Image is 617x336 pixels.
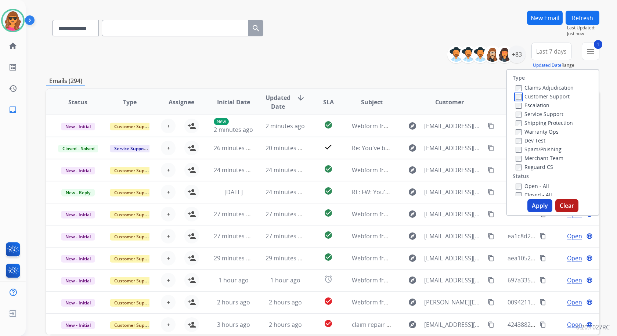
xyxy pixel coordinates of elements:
[161,295,176,310] button: +
[576,323,610,332] p: 0.20.1027RC
[324,275,333,283] mat-icon: alarm
[488,255,494,261] mat-icon: content_copy
[513,74,525,82] label: Type
[516,112,522,118] input: Service Support
[516,102,549,109] label: Escalation
[540,255,546,261] mat-icon: content_copy
[217,298,250,306] span: 2 hours ago
[269,298,302,306] span: 2 hours ago
[408,320,417,329] mat-icon: explore
[488,167,494,173] mat-icon: content_copy
[167,232,170,241] span: +
[516,93,570,100] label: Customer Support
[527,199,552,212] button: Apply
[324,120,333,129] mat-icon: check_circle
[68,98,87,106] span: Status
[540,299,546,306] mat-icon: content_copy
[408,188,417,196] mat-icon: explore
[187,166,196,174] mat-icon: person_add
[586,277,593,283] mat-icon: language
[61,233,95,241] span: New - Initial
[110,145,152,152] span: Service Support
[567,254,582,263] span: Open
[408,144,417,152] mat-icon: explore
[187,210,196,218] mat-icon: person_add
[266,232,308,240] span: 27 minutes ago
[516,147,522,153] input: Spam/Phishing
[110,167,158,174] span: Customer Support
[424,298,483,307] span: [PERSON_NAME][EMAIL_ADDRESS][PERSON_NAME][DOMAIN_NAME]
[408,122,417,130] mat-icon: explore
[187,298,196,307] mat-icon: person_add
[167,298,170,307] span: +
[516,120,522,126] input: Shipping Protection
[167,254,170,263] span: +
[161,207,176,221] button: +
[424,232,483,241] span: [EMAIL_ADDRESS][DOMAIN_NAME]
[488,211,494,217] mat-icon: content_copy
[214,166,256,174] span: 24 minutes ago
[516,111,563,118] label: Service Support
[586,321,593,328] mat-icon: language
[161,229,176,243] button: +
[324,142,333,151] mat-icon: check
[352,144,593,152] span: Re: You've been assigned a new service order: a666ecca-0fb0-42d4-96d3-dda5c106657e
[61,277,95,285] span: New - Initial
[352,210,518,218] span: Webform from [EMAIL_ADDRESS][DOMAIN_NAME] on [DATE]
[8,41,17,50] mat-icon: home
[516,137,545,144] label: Dev Test
[488,145,494,151] mat-icon: content_copy
[187,188,196,196] mat-icon: person_add
[586,233,593,239] mat-icon: language
[567,298,582,307] span: Open
[516,85,522,91] input: Claims Adjudication
[408,210,417,218] mat-icon: explore
[161,317,176,332] button: +
[408,166,417,174] mat-icon: explore
[110,211,158,218] span: Customer Support
[516,156,522,162] input: Merchant Team
[516,146,562,153] label: Spam/Phishing
[61,211,95,218] span: New - Initial
[516,128,559,135] label: Warranty Ops
[352,166,518,174] span: Webform from [EMAIL_ADDRESS][DOMAIN_NAME] on [DATE]
[488,277,494,283] mat-icon: content_copy
[8,105,17,114] mat-icon: inbox
[161,119,176,133] button: +
[516,129,522,135] input: Warranty Ops
[513,173,529,180] label: Status
[516,155,563,162] label: Merchant Team
[169,98,194,106] span: Assignee
[187,254,196,263] mat-icon: person_add
[214,210,256,218] span: 27 minutes ago
[424,276,483,285] span: [EMAIL_ADDRESS][DOMAIN_NAME]
[110,321,158,329] span: Customer Support
[3,10,23,31] img: avatar
[352,298,609,306] span: Webform from [PERSON_NAME][EMAIL_ADDRESS][PERSON_NAME][DOMAIN_NAME] on [DATE]
[187,276,196,285] mat-icon: person_add
[516,163,553,170] label: Reguard CS
[214,126,253,134] span: 2 minutes ago
[527,11,563,25] button: New Email
[424,320,483,329] span: [EMAIL_ADDRESS][DOMAIN_NAME]
[424,210,483,218] span: [EMAIL_ADDRESS][DOMAIN_NAME]
[324,187,333,195] mat-icon: check_circle
[324,231,333,239] mat-icon: check_circle
[424,188,483,196] span: [EMAIL_ADDRESS][DOMAIN_NAME]
[516,183,549,189] label: Open - All
[488,189,494,195] mat-icon: content_copy
[586,299,593,306] mat-icon: language
[567,232,582,241] span: Open
[266,93,291,111] span: Updated Date
[123,98,137,106] span: Type
[110,299,158,307] span: Customer Support
[219,276,249,284] span: 1 hour ago
[567,320,582,329] span: Open
[266,144,308,152] span: 20 minutes ago
[161,251,176,265] button: +
[61,123,95,130] span: New - Initial
[224,188,243,196] span: [DATE]
[214,254,256,262] span: 29 minutes ago
[187,144,196,152] mat-icon: person_add
[567,276,582,285] span: Open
